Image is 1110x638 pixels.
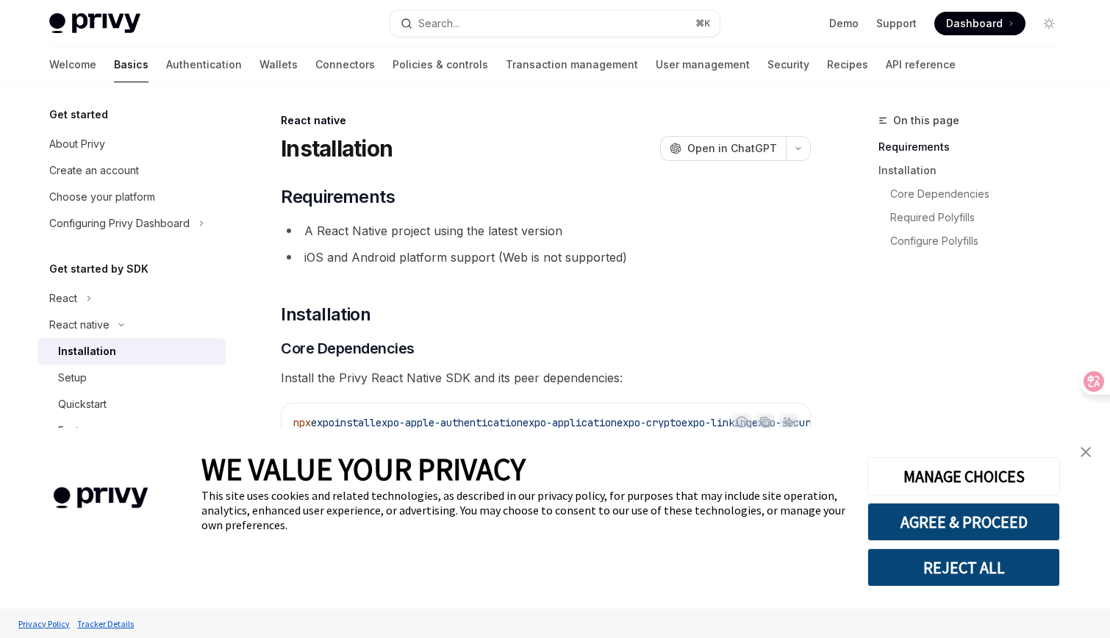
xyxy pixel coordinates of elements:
h1: Installation [281,135,393,162]
div: Create an account [49,162,139,179]
span: Requirements [281,185,395,209]
span: npx [293,416,311,429]
li: A React Native project using the latest version [281,221,811,241]
button: Toggle Configuring Privy Dashboard section [37,210,226,237]
span: WE VALUE YOUR PRIVACY [201,450,526,488]
div: Search... [418,15,459,32]
div: About Privy [49,135,105,153]
button: Toggle React section [37,285,226,312]
button: Report incorrect code [732,412,751,431]
a: Welcome [49,47,96,82]
div: React native [49,316,110,334]
a: Create an account [37,157,226,184]
a: API reference [886,47,956,82]
a: Demo [829,16,859,31]
a: Authentication [166,47,242,82]
span: expo-apple-authentication [376,416,523,429]
button: Copy the contents from the code block [756,412,775,431]
div: Installation [58,343,116,360]
h5: Get started by SDK [49,260,148,278]
span: install [334,416,376,429]
div: Configuring Privy Dashboard [49,215,190,232]
button: REJECT ALL [867,548,1060,587]
span: Open in ChatGPT [687,141,777,156]
span: expo-linking [681,416,752,429]
span: ⌘ K [695,18,711,29]
a: close banner [1071,437,1100,467]
a: Requirements [878,135,1073,159]
span: Install the Privy React Native SDK and its peer dependencies: [281,368,811,388]
button: Open search [390,10,720,37]
a: Core Dependencies [878,182,1073,206]
a: Tracker Details [74,611,137,637]
span: Core Dependencies [281,338,415,359]
span: Installation [281,303,370,326]
a: Quickstart [37,391,226,417]
span: expo-crypto [617,416,681,429]
a: Configure Polyfills [878,229,1073,253]
img: close banner [1081,447,1091,457]
button: Toggle React native section [37,312,226,338]
button: MANAGE CHOICES [867,457,1060,495]
button: Toggle dark mode [1037,12,1061,35]
a: Security [767,47,809,82]
a: Support [876,16,917,31]
a: Required Polyfills [878,206,1073,229]
a: Policies & controls [393,47,488,82]
a: Connectors [315,47,375,82]
span: Dashboard [946,16,1003,31]
li: iOS and Android platform support (Web is not supported) [281,247,811,268]
span: expo-application [523,416,617,429]
a: Basics [114,47,148,82]
button: Open in ChatGPT [660,136,786,161]
span: On this page [893,112,959,129]
span: expo-secure-store [752,416,852,429]
img: company logo [22,466,179,530]
a: Recipes [827,47,868,82]
a: Privacy Policy [15,611,74,637]
a: Installation [878,159,1073,182]
button: AGREE & PROCEED [867,503,1060,541]
div: Quickstart [58,395,107,413]
a: Choose your platform [37,184,226,210]
a: Installation [37,338,226,365]
div: React native [281,113,811,128]
h5: Get started [49,106,108,123]
div: Setup [58,369,87,387]
button: Ask AI [779,412,798,431]
a: Dashboard [934,12,1025,35]
span: expo [311,416,334,429]
a: User management [656,47,750,82]
a: Wallets [259,47,298,82]
a: Features [37,417,226,444]
div: React [49,290,77,307]
div: Choose your platform [49,188,155,206]
a: About Privy [37,131,226,157]
img: light logo [49,13,140,34]
div: This site uses cookies and related technologies, as described in our privacy policy, for purposes... [201,488,845,532]
a: Transaction management [506,47,638,82]
div: Features [58,422,100,440]
a: Setup [37,365,226,391]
